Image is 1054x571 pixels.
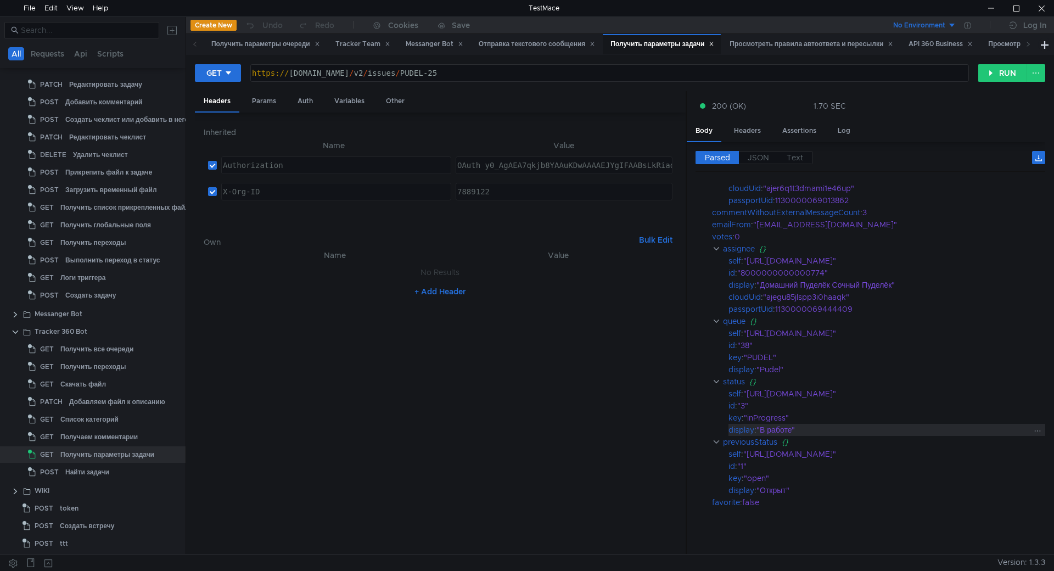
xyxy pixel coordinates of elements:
span: POST [40,182,59,198]
span: GET [40,359,54,375]
div: Messanger Bot [35,306,82,322]
div: Отправка текстового сообщения [479,38,596,50]
div: self [728,448,741,460]
input: Search... [21,24,153,36]
span: POST [40,464,59,480]
div: "ajegu85jlspp3i0haaqk" [763,291,1031,303]
div: false [742,496,1031,508]
div: id [728,267,735,279]
span: GET [40,234,54,251]
div: API 360 Business [909,38,973,50]
div: : [728,400,1045,412]
div: Скачать файл [60,376,106,393]
div: Прикрепить файл к задаче [65,164,153,181]
th: Value [451,139,677,152]
span: JSON [748,153,769,163]
div: Body [687,121,721,142]
div: 0 [735,231,1030,243]
div: Получить список прикрепленных файлов [60,199,197,216]
button: Create New [190,20,237,31]
div: Log [829,121,859,141]
div: Получить все очереди [60,341,134,357]
span: GET [40,446,54,463]
div: : [728,448,1045,460]
div: {} [749,376,1030,388]
div: ttt [60,535,68,552]
div: : [712,231,1045,243]
span: DELETE [40,147,66,163]
span: POST [40,94,59,110]
div: "PUDEL" [744,351,1030,363]
div: "[URL][DOMAIN_NAME]" [743,255,1030,267]
div: "open" [744,472,1030,484]
span: POST [40,252,59,268]
button: Bulk Edit [635,233,677,247]
span: POST [35,518,53,534]
div: Найти задачи [65,464,109,480]
div: Save [452,21,470,29]
h6: Inherited [204,126,677,139]
div: "inProgress" [744,412,1030,424]
div: Variables [326,91,373,111]
div: : [728,327,1045,339]
div: : [728,194,1045,206]
button: No Environment [880,16,956,34]
div: "ajer6q1t3dmami1e46up" [763,182,1031,194]
div: : [728,303,1045,315]
span: POST [40,287,59,304]
div: Tracker 360 Bot [35,323,87,340]
div: Messanger Bot [406,38,463,50]
div: : [728,460,1045,472]
div: Cookies [388,19,418,32]
div: display [728,424,754,436]
div: : [728,424,1045,436]
div: Redo [315,19,334,32]
span: PATCH [40,76,63,93]
div: Params [243,91,285,111]
div: emailFrom [712,219,751,231]
div: Получить параметры задачи [60,446,154,463]
div: "[EMAIL_ADDRESS][DOMAIN_NAME]" [753,219,1031,231]
button: Scripts [94,47,127,60]
span: POST [35,500,53,517]
div: passportUid [728,194,773,206]
button: Undo [237,17,290,33]
div: : [728,472,1045,484]
div: No Environment [893,20,945,31]
div: queue [723,315,745,327]
th: Name [221,249,448,262]
div: Получить параметры очереди [211,38,320,50]
div: Удалить чеклист [73,147,128,163]
div: : [712,206,1045,219]
div: 1130000069013862 [775,194,1032,206]
div: display [728,363,754,376]
div: {} [750,315,1030,327]
div: id [728,339,735,351]
div: Tracker Team [335,38,390,50]
span: Version: 1.3.3 [997,555,1045,570]
th: Name [217,139,451,152]
div: Создать задачу [65,287,116,304]
span: POST [35,535,53,552]
span: GET [40,341,54,357]
div: key [728,472,742,484]
div: : [728,388,1045,400]
button: RUN [978,64,1027,82]
span: GET [40,429,54,445]
div: Headers [725,121,770,141]
div: : [728,363,1045,376]
div: 1.70 SEC [814,101,846,111]
span: Parsed [705,153,730,163]
div: Получить параметры задачи [610,38,714,50]
th: Value [448,249,668,262]
div: {} [759,243,1031,255]
div: Список категорий [60,411,119,428]
span: PATCH [40,394,63,410]
div: "В работе" [756,424,1031,436]
div: : [728,255,1045,267]
div: cloudUid [728,291,761,303]
div: passportUid [728,303,773,315]
div: "[URL][DOMAIN_NAME]" [743,327,1030,339]
div: GET [206,67,222,79]
div: Просмотреть правила автоответа и пересылки [730,38,893,50]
